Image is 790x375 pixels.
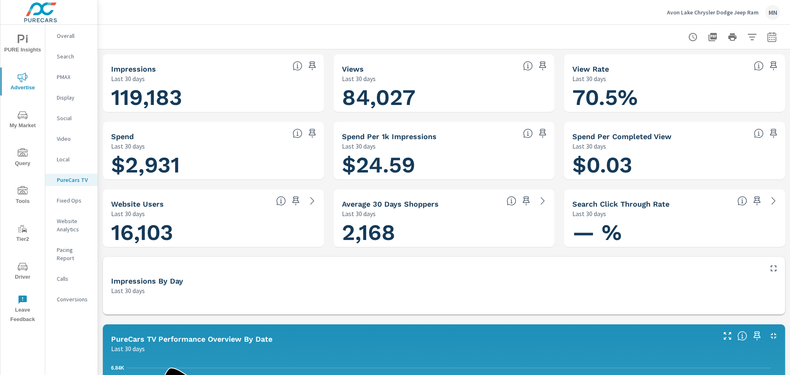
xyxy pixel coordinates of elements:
span: Save this to your personalized report [306,127,319,140]
div: PMAX [45,71,98,83]
h1: $24.59 [342,151,546,179]
span: Understand PureCars TV performance data over time and see how metrics compare to each other over ... [737,331,747,341]
h1: 16,103 [111,219,316,247]
h5: PureCars TV Performance Overview By Date [111,335,272,343]
span: Leave Feedback [3,295,42,324]
span: Number of times your connected TV ad was viewed completely by a user. [Source: This data is provi... [523,61,533,71]
p: PureCars TV [57,176,91,184]
div: Website Analytics [45,215,98,235]
p: Avon Lake Chrysler Dodge Jeep Ram [667,9,759,16]
h5: Spend Per 1k Impressions [342,132,437,141]
p: Conversions [57,295,91,303]
h5: Spend [111,132,134,141]
span: Save this to your personalized report [750,329,764,342]
p: Overall [57,32,91,40]
span: Save this to your personalized report [520,194,533,207]
span: Tools [3,186,42,206]
span: Save this to your personalized report [767,59,780,72]
span: Percentage of Impressions where the ad was viewed completely. “Impressions” divided by “Views”. [... [754,61,764,71]
span: Save this to your personalized report [750,194,764,207]
h5: Spend Per Completed View [572,132,671,141]
p: Calls [57,275,91,283]
div: Overall [45,30,98,42]
p: Social [57,114,91,122]
span: Query [3,148,42,168]
h5: Average 30 Days Shoppers [342,200,439,208]
h5: View Rate [572,65,609,73]
span: My Market [3,110,42,130]
div: PureCars TV [45,174,98,186]
span: Save this to your personalized report [306,59,319,72]
h1: 70.5% [572,84,777,112]
button: Maximize Widget [767,262,780,275]
p: Pacing Report [57,246,91,262]
p: Last 30 days [111,286,145,296]
div: Social [45,112,98,124]
div: Display [45,91,98,104]
span: Save this to your personalized report [536,127,549,140]
button: Minimize Widget [767,329,780,342]
h5: Impressions by Day [111,277,183,285]
h1: $0.03 [572,151,777,179]
a: See more details in report [536,194,549,207]
h5: Impressions [111,65,156,73]
p: PMAX [57,73,91,81]
div: Calls [45,273,98,285]
a: See more details in report [767,194,780,207]
p: Website Analytics [57,217,91,233]
h5: Website Users [111,200,164,208]
p: Last 30 days [342,209,376,219]
div: Fixed Ops [45,194,98,207]
p: Last 30 days [111,209,145,219]
span: Percentage of users who viewed your campaigns who clicked through to your website. For example, i... [737,196,747,206]
p: Display [57,93,91,102]
button: Select Date Range [764,29,780,45]
span: Total spend per 1,000 impressions. [Source: This data is provided by the video advertising platform] [754,128,764,138]
p: Last 30 days [111,74,145,84]
p: Last 30 days [342,74,376,84]
p: Last 30 days [572,209,606,219]
div: Conversions [45,293,98,305]
p: Last 30 days [111,344,145,354]
span: Total spend per 1,000 impressions. [Source: This data is provided by the video advertising platform] [523,128,533,138]
h1: — % [572,219,777,247]
h1: 119,183 [111,84,316,112]
button: "Export Report to PDF" [704,29,721,45]
p: Last 30 days [111,141,145,151]
span: Number of times your connected TV ad was presented to a user. [Source: This data is provided by t... [293,61,302,71]
span: Cost of your connected TV ad campaigns. [Source: This data is provided by the video advertising p... [293,128,302,138]
h1: 2,168 [342,219,546,247]
button: Make Fullscreen [721,329,734,342]
a: See more details in report [306,194,319,207]
div: Pacing Report [45,244,98,264]
div: nav menu [0,25,45,328]
p: Search [57,52,91,61]
span: A rolling 30 day total of daily Shoppers on the dealership website, averaged over the selected da... [507,196,516,206]
span: Save this to your personalized report [767,127,780,140]
p: Video [57,135,91,143]
div: Search [45,50,98,63]
span: Unique website visitors over the selected time period. [Source: Website Analytics] [276,196,286,206]
text: 6.84K [111,365,124,371]
span: PURE Insights [3,35,42,55]
p: Last 30 days [572,74,606,84]
p: Local [57,155,91,163]
h5: Search Click Through Rate [572,200,669,208]
div: Local [45,153,98,165]
span: Driver [3,262,42,282]
span: Save this to your personalized report [289,194,302,207]
span: Tier2 [3,224,42,244]
button: Apply Filters [744,29,760,45]
button: Print Report [724,29,741,45]
p: Fixed Ops [57,196,91,205]
p: Last 30 days [342,141,376,151]
h1: 84,027 [342,84,546,112]
span: Advertise [3,72,42,93]
div: MN [765,5,780,20]
div: Video [45,133,98,145]
h5: Views [342,65,364,73]
p: Last 30 days [572,141,606,151]
h1: $2,931 [111,151,316,179]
